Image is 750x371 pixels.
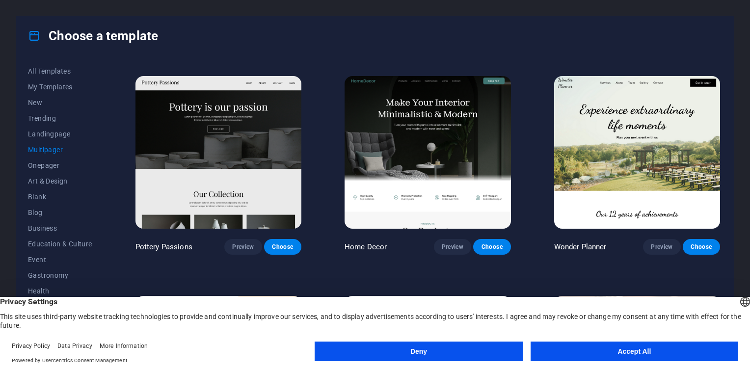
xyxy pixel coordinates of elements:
span: My Templates [28,83,92,91]
button: Blank [28,189,92,205]
span: Blank [28,193,92,201]
span: Business [28,224,92,232]
button: Business [28,220,92,236]
span: Landingpage [28,130,92,138]
button: My Templates [28,79,92,95]
span: Choose [691,243,712,251]
span: Health [28,287,92,295]
button: Education & Culture [28,236,92,252]
button: New [28,95,92,110]
button: Choose [683,239,720,255]
button: Landingpage [28,126,92,142]
span: Trending [28,114,92,122]
button: Choose [264,239,301,255]
span: Onepager [28,161,92,169]
button: Blog [28,205,92,220]
span: Education & Culture [28,240,92,248]
span: Gastronomy [28,271,92,279]
span: Art & Design [28,177,92,185]
h4: Choose a template [28,28,158,44]
button: Onepager [28,158,92,173]
button: Preview [224,239,262,255]
button: Trending [28,110,92,126]
button: Preview [434,239,471,255]
span: All Templates [28,67,92,75]
span: Preview [232,243,254,251]
button: Multipager [28,142,92,158]
span: Preview [651,243,672,251]
span: Multipager [28,146,92,154]
p: Pottery Passions [135,242,192,252]
button: Gastronomy [28,267,92,283]
img: Pottery Passions [135,76,301,229]
button: All Templates [28,63,92,79]
p: Wonder Planner [554,242,607,252]
button: Preview [643,239,680,255]
img: Wonder Planner [554,76,720,229]
button: Health [28,283,92,299]
span: New [28,99,92,106]
span: Choose [481,243,503,251]
img: Home Decor [345,76,510,229]
button: Event [28,252,92,267]
p: Home Decor [345,242,387,252]
span: Preview [442,243,463,251]
button: Choose [473,239,510,255]
span: Choose [272,243,294,251]
span: Blog [28,209,92,216]
span: Event [28,256,92,264]
button: Art & Design [28,173,92,189]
